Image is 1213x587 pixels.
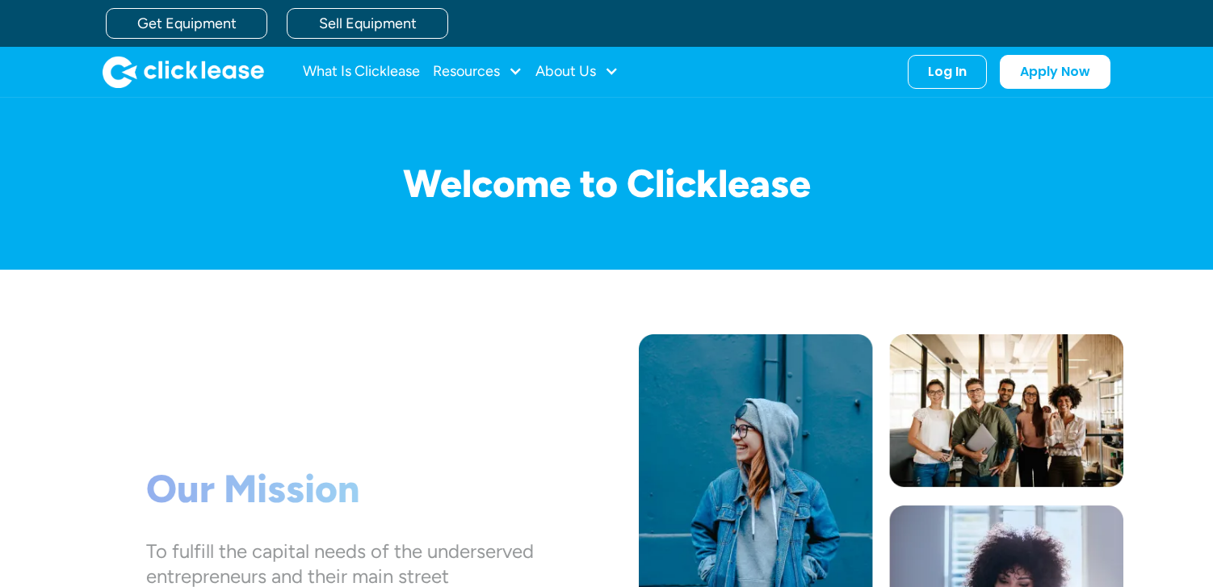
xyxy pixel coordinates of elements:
a: What Is Clicklease [303,56,420,88]
div: Log In [928,64,967,80]
a: Apply Now [1000,55,1110,89]
a: home [103,56,264,88]
a: Sell Equipment [287,8,448,39]
h1: Welcome to Clicklease [90,162,1123,205]
a: Get Equipment [106,8,267,39]
img: Clicklease logo [103,56,264,88]
div: About Us [535,56,619,88]
h1: Our Mission [146,466,534,513]
div: Resources [433,56,523,88]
